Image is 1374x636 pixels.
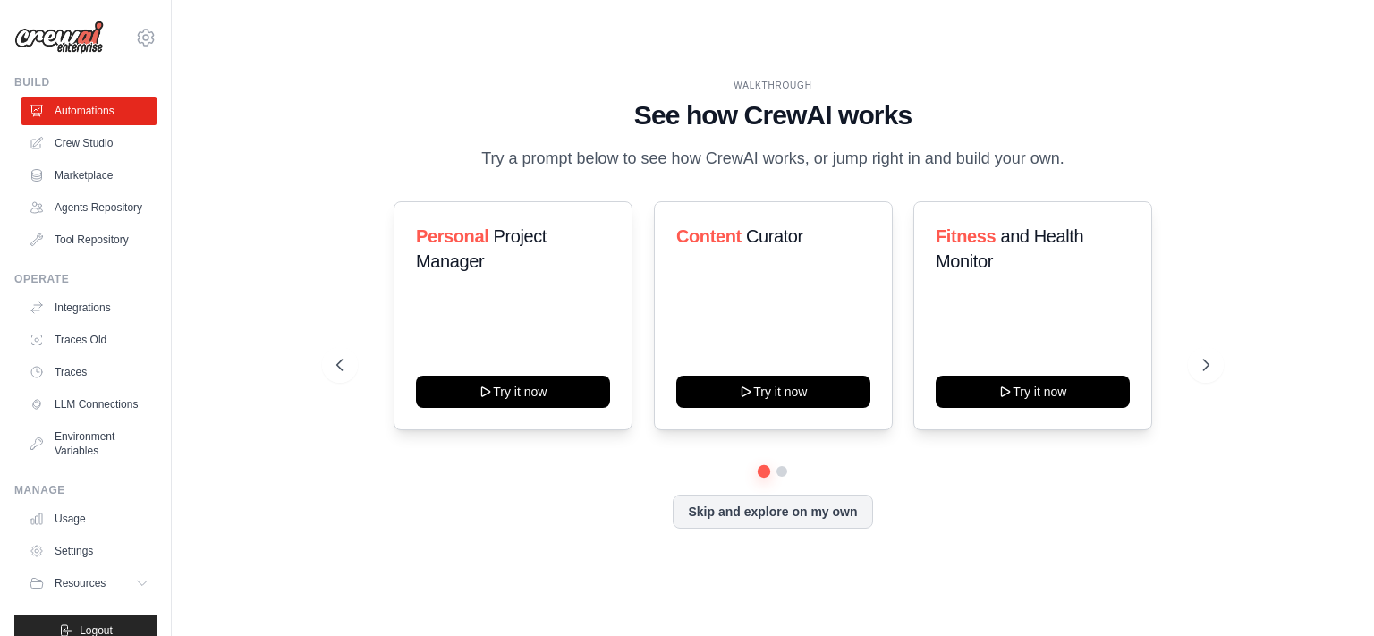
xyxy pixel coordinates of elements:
a: Traces Old [21,326,157,354]
a: Tool Repository [21,225,157,254]
span: Project Manager [416,226,547,271]
a: Settings [21,537,157,565]
a: Usage [21,505,157,533]
div: WALKTHROUGH [336,79,1209,92]
div: Build [14,75,157,89]
span: Personal [416,226,488,246]
a: Integrations [21,293,157,322]
a: Agents Repository [21,193,157,222]
span: Curator [746,226,803,246]
button: Try it now [416,376,610,408]
div: Operate [14,272,157,286]
span: Fitness [936,226,996,246]
span: and Health Monitor [936,226,1083,271]
p: Try a prompt below to see how CrewAI works, or jump right in and build your own. [472,146,1073,172]
button: Try it now [936,376,1130,408]
div: Manage [14,483,157,497]
button: Resources [21,569,157,598]
button: Try it now [676,376,870,408]
img: Logo [14,21,104,55]
a: Automations [21,97,157,125]
button: Skip and explore on my own [673,495,872,529]
span: Content [676,226,742,246]
a: Environment Variables [21,422,157,465]
a: Crew Studio [21,129,157,157]
a: LLM Connections [21,390,157,419]
h1: See how CrewAI works [336,99,1209,131]
a: Traces [21,358,157,386]
span: Resources [55,576,106,590]
a: Marketplace [21,161,157,190]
